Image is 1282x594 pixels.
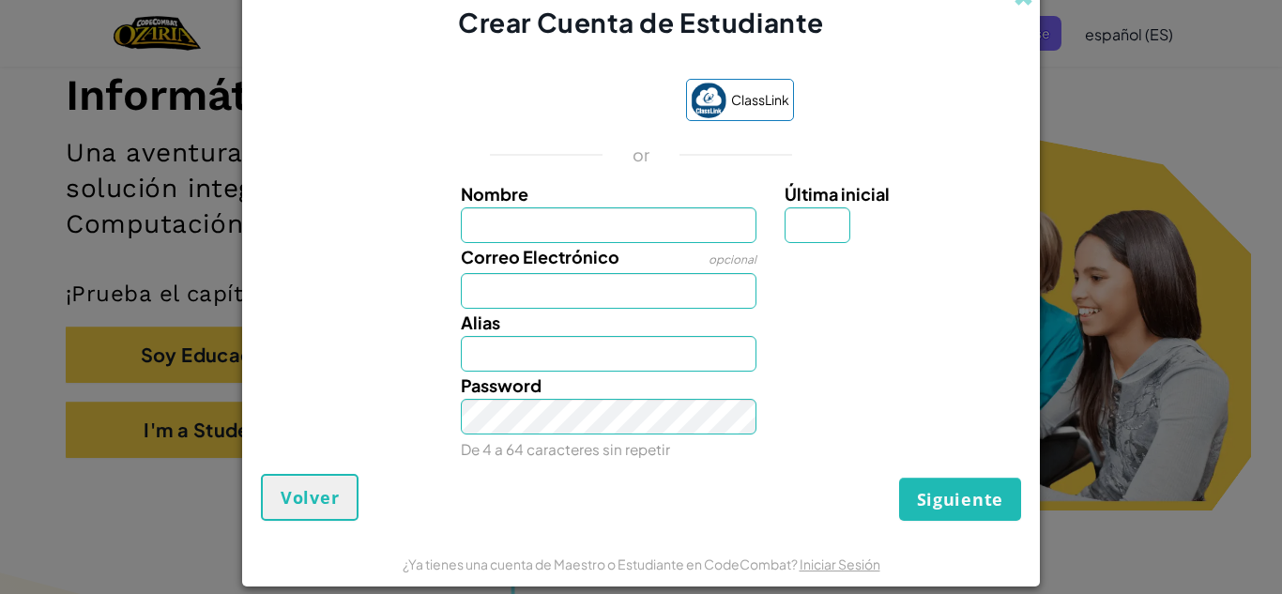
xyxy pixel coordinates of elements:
[917,488,1003,510] span: Siguiente
[731,86,789,114] span: ClassLink
[461,246,619,267] span: Correo Electrónico
[800,556,880,572] a: Iniciar Sesión
[281,486,339,509] span: Volver
[691,83,726,118] img: classlink-logo-small.png
[461,374,542,396] span: Password
[633,144,650,166] p: or
[709,252,756,267] span: opcional
[458,6,824,38] span: Crear Cuenta de Estudiante
[461,312,500,333] span: Alias
[261,474,359,521] button: Volver
[461,440,670,458] small: De 4 a 64 caracteres sin repetir
[899,478,1021,521] button: Siguiente
[403,556,800,572] span: ¿Ya tienes una cuenta de Maestro o Estudiante en CodeCombat?
[785,183,890,205] span: Última inicial
[461,183,528,205] span: Nombre
[480,81,677,122] iframe: Botón de Acceder con Google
